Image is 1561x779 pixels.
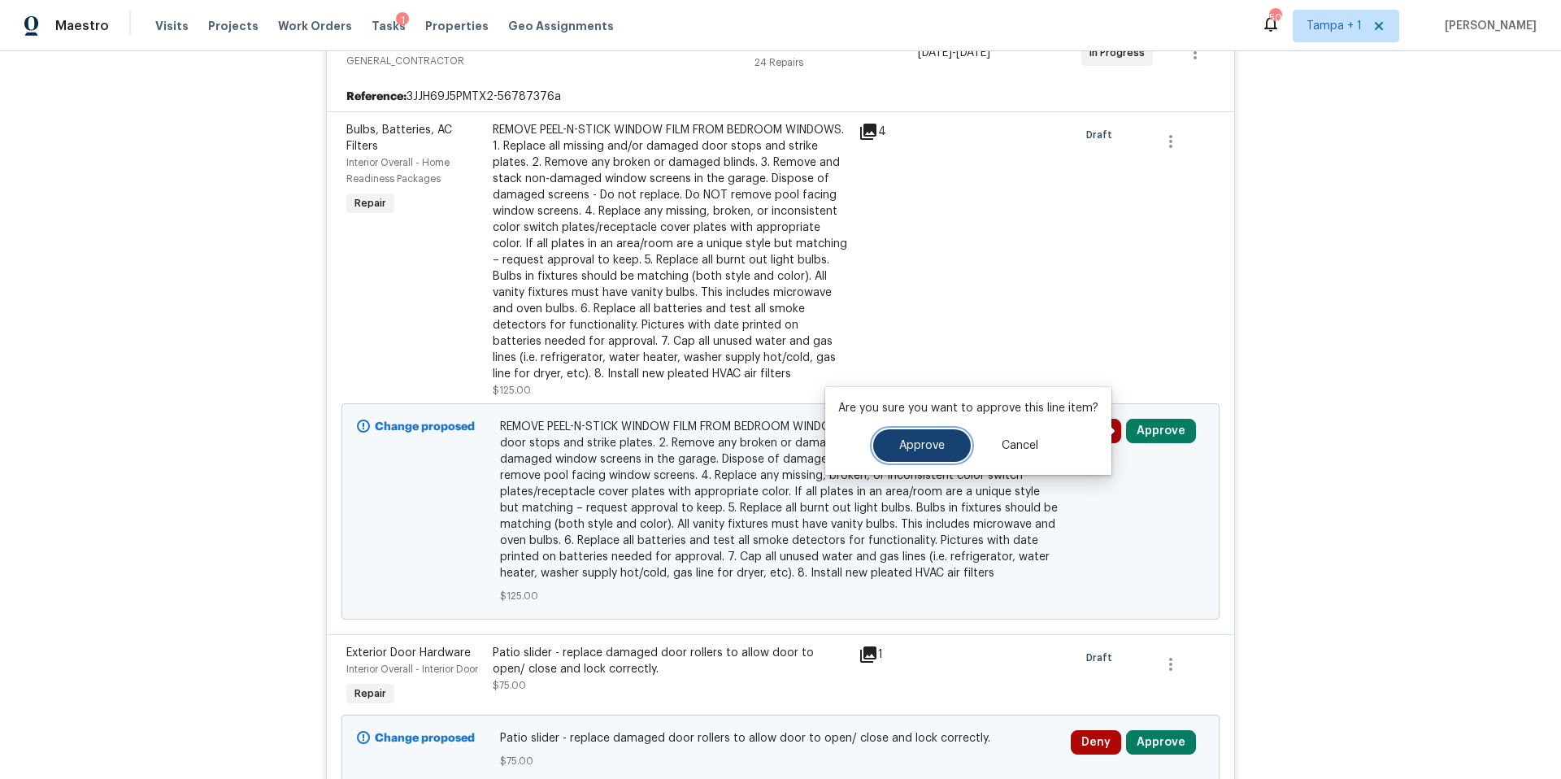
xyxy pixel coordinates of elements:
span: [PERSON_NAME] [1438,18,1537,34]
button: Cancel [976,429,1064,462]
button: Deny [1071,730,1121,755]
span: Draft [1086,127,1119,143]
button: Approve [1126,730,1196,755]
span: Geo Assignments [508,18,614,34]
span: Patio slider - replace damaged door rollers to allow door to open/ close and lock correctly. [500,730,1062,746]
span: In Progress [1089,45,1151,61]
span: Bulbs, Batteries, AC Filters [346,124,452,152]
b: Change proposed [375,733,475,744]
div: 3JJH69J5PMTX2-56787376a [327,82,1234,111]
span: Cancel [1002,440,1038,452]
div: 24 Repairs [754,54,918,71]
div: 4 [859,122,922,141]
span: Approve [899,440,945,452]
span: Repair [348,195,393,211]
div: REMOVE PEEL-N-STICK WINDOW FILM FROM BEDROOM WINDOWS. 1. Replace all missing and/or damaged door ... [493,122,849,382]
div: 50 [1269,10,1281,26]
span: Repair [348,685,393,702]
span: GENERAL_CONTRACTOR [346,53,754,69]
span: $75.00 [500,753,1062,769]
span: Properties [425,18,489,34]
span: REMOVE PEEL-N-STICK WINDOW FILM FROM BEDROOM WINDOWS. 1. Replace all missing and/or damaged door ... [500,419,1062,581]
span: Visits [155,18,189,34]
span: $125.00 [493,385,531,395]
b: Reference: [346,89,407,105]
div: Patio slider - replace damaged door rollers to allow door to open/ close and lock correctly. [493,645,849,677]
span: Work Orders [278,18,352,34]
div: 1 [396,12,409,28]
p: Are you sure you want to approve this line item? [838,400,1098,416]
b: Change proposed [375,421,475,433]
span: Draft [1086,650,1119,666]
span: - [918,45,990,61]
span: $75.00 [493,681,526,690]
span: Interior Overall - Home Readiness Packages [346,158,450,184]
span: Projects [208,18,259,34]
button: Approve [873,429,971,462]
span: Tasks [372,20,406,32]
span: $125.00 [500,588,1062,604]
span: Maestro [55,18,109,34]
span: Interior Overall - Interior Door [346,664,478,674]
span: Exterior Door Hardware [346,647,471,659]
button: Approve [1126,419,1196,443]
span: [DATE] [956,47,990,59]
span: Tampa + 1 [1307,18,1362,34]
span: [DATE] [918,47,952,59]
div: 1 [859,645,922,664]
